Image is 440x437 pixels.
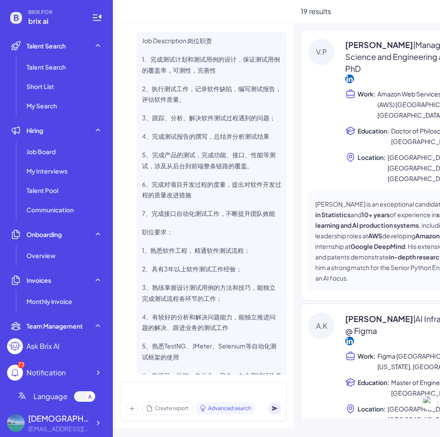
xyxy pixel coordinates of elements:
strong: AWS [368,232,382,240]
span: My Search [26,101,57,110]
span: Talent Search [26,41,66,50]
span: Monthly invoice [26,297,72,306]
span: Job Board [26,147,56,156]
span: Team Management [26,322,83,330]
span: Create report [155,404,189,412]
p: 7、完成接口自动化测试工作，不断提升团队效能 [142,208,281,219]
div: laizhineng789 laiz [28,412,90,424]
span: Overview [26,251,56,260]
span: Language [34,391,67,402]
span: Talent Search [26,63,66,71]
div: Ask Brix AI [26,341,60,352]
p: 4、完成测试报告的撰写，总结并分析测试结果 [142,131,281,142]
span: Short List [26,82,54,91]
span: Location: [358,404,386,413]
div: A.K [308,313,335,339]
span: 19 results [301,7,331,16]
span: Location: [358,153,386,162]
span: My Interviews [26,167,67,175]
p: 6、完成对项目开发过程的度量，提出对软件开发过程的质量改进措施 [142,179,281,200]
p: 5、熟悉TestNG、JMeter、Selenium等自动化测试框架的使用 [142,341,281,362]
p: 2、执行测试工作，记录软件缺陷，编写测试报告，评估软件质量。 [142,83,281,105]
p: 1、完成测试计划和测试用例的设计，保证测试用例的覆盖率，可测性，完善性 [142,54,281,75]
span: Talent Pool [26,186,58,195]
p: 6、有接口、性能、自动化、安全、白盒测试经验者优先 [142,370,281,392]
p: 5、完成产品的测试，完成功能、接口、性能等测试，涉及从后台到前端整条链路的覆盖。 [142,149,281,171]
p: 2、具有3年以上软件测试工作经验； [142,263,281,274]
div: V.P [308,39,335,65]
span: Advanced search [208,404,251,412]
p: 3、熟练掌握设计测试用例的方法和技巧，能独立完成测试流程各环节的工作； [142,282,281,304]
img: 603306eb96b24af9be607d0c73ae8e85.jpg [7,414,25,432]
p: 职位要求： [142,226,281,237]
span: Work: [358,352,376,360]
span: Onboarding [26,230,62,239]
p: Job Description 岗位职责 [142,35,281,46]
span: Work: [358,89,376,98]
p: 4、有较好的分析和解决问题能力，能独立推进问题的解决、跟进业务的测试工作 [142,311,281,333]
p: 3、跟踪、分析、解决软件测试过程遇到的问题； [142,112,281,123]
span: brix ai [28,16,81,26]
div: 2725121109@qq.com [28,424,90,433]
strong: Google DeepMind [351,242,405,250]
p: 1、熟悉软件工程， 精通软件测试流程； [142,245,281,256]
span: Hiring [26,126,43,135]
span: BRIX FOR [28,9,81,16]
strong: 10+ years [362,211,390,218]
div: 73 [18,361,25,368]
span: Education: [358,126,389,135]
span: Invoices [26,276,51,285]
div: Notification [26,367,66,378]
span: Education: [358,378,389,387]
span: Communication [26,205,74,214]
